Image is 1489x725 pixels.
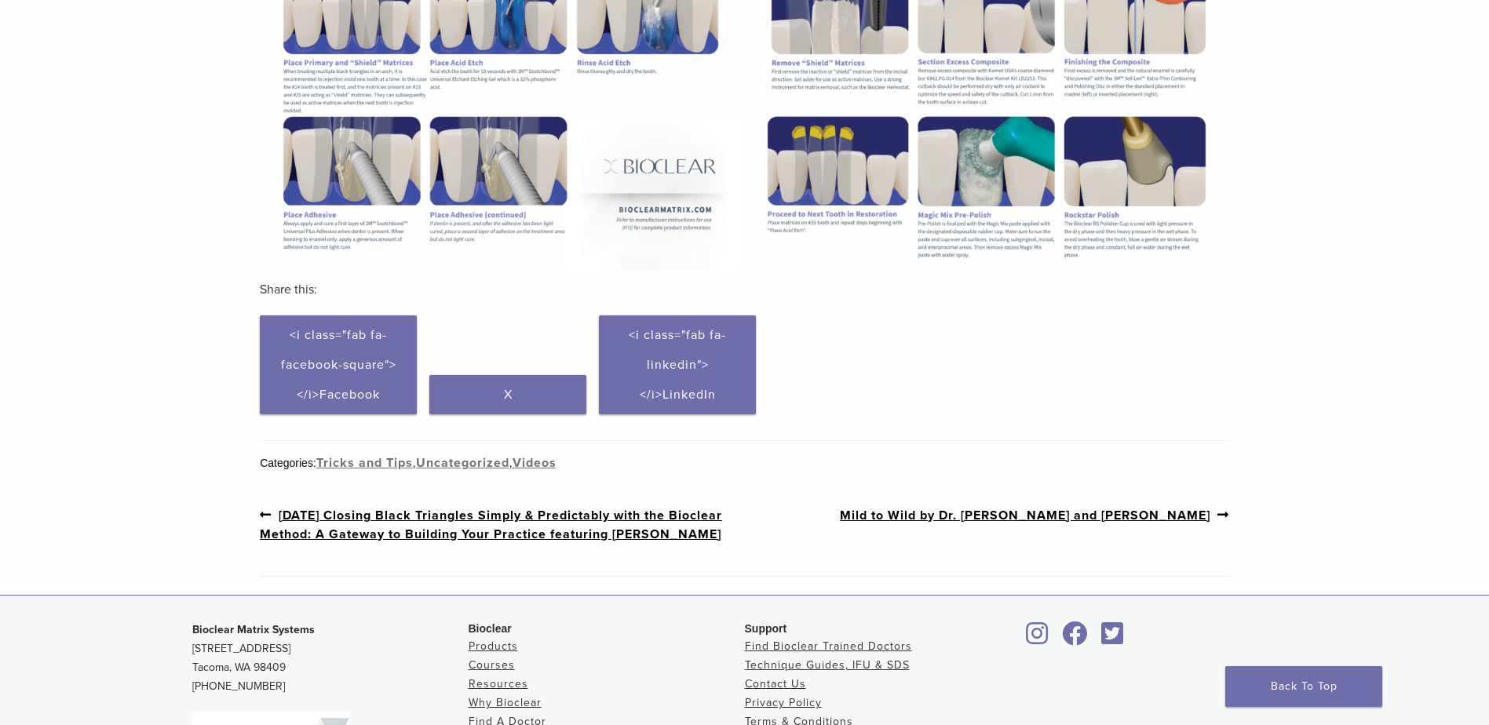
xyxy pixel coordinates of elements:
a: Bioclear [1097,631,1130,647]
span: <i class="fab fa-facebook-square"></i>Facebook [281,327,396,403]
span: X [504,387,513,403]
a: Uncategorized [416,455,509,471]
nav: Post Navigation [260,472,1229,577]
span: <i class="fab fa-linkedin"></i>LinkedIn [629,327,726,403]
a: Bioclear [1021,631,1054,647]
a: Courses [469,658,515,672]
a: X [429,375,586,414]
a: Find Bioclear Trained Doctors [745,639,912,653]
a: Back To Top [1225,666,1382,707]
a: Privacy Policy [745,696,822,709]
a: Videos [513,455,557,471]
a: Tricks and Tips [316,455,413,471]
span: Support [745,622,787,635]
a: Bioclear [1057,631,1093,647]
a: [DATE] Closing Black Triangles Simply & Predictably with the Bioclear Method: A Gateway to Buildi... [260,505,744,544]
a: <i class="fab fa-facebook-square"></i>Facebook [260,315,417,414]
a: Technique Guides, IFU & SDS [745,658,910,672]
div: Categories: , , [260,454,1229,472]
a: Mild to Wild by Dr. [PERSON_NAME] and [PERSON_NAME] [840,505,1229,525]
a: <i class="fab fa-linkedin"></i>LinkedIn [599,315,756,414]
p: [STREET_ADDRESS] Tacoma, WA 98409 [PHONE_NUMBER] [192,621,469,696]
a: Products [469,639,518,653]
a: Resources [469,677,528,690]
h3: Share this: [260,271,1229,308]
strong: Bioclear Matrix Systems [192,623,315,636]
span: Bioclear [469,622,512,635]
a: Contact Us [745,677,806,690]
a: Why Bioclear [469,696,542,709]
